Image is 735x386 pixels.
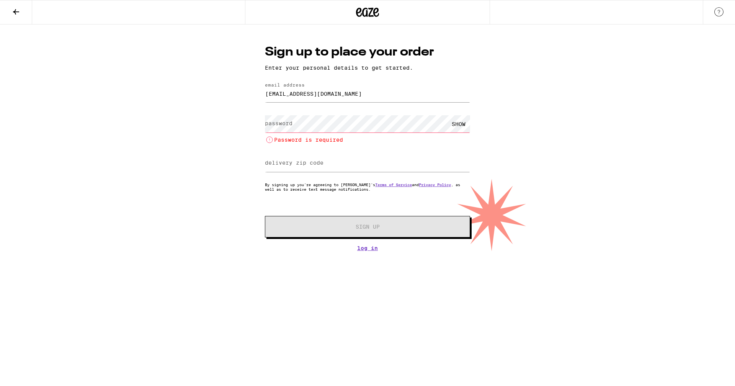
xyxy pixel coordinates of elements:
li: Password is required [265,135,470,144]
a: Log In [265,245,470,251]
a: Terms of Service [375,182,412,187]
span: Sign Up [356,224,380,229]
h1: Sign up to place your order [265,44,470,61]
label: password [265,120,292,126]
button: Sign Up [265,216,470,237]
input: delivery zip code [265,155,470,172]
a: Privacy Policy [419,182,451,187]
div: SHOW [447,115,470,132]
input: email address [265,85,470,102]
label: email address [265,82,305,87]
p: By signing up you're agreeing to [PERSON_NAME]'s and , as well as to receive text message notific... [265,182,470,191]
p: Enter your personal details to get started. [265,65,470,71]
span: Hi. Need any help? [5,5,55,11]
label: delivery zip code [265,160,323,166]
